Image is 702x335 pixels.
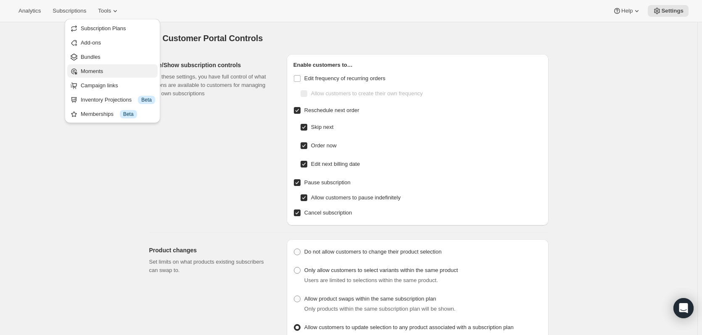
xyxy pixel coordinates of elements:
[608,5,646,17] button: Help
[304,296,436,302] span: Allow product swaps within the same subscription plan
[673,298,694,318] div: Open Intercom Messenger
[163,34,263,43] span: Customer Portal Controls
[67,64,158,78] button: Moments
[661,8,684,14] span: Settings
[311,90,423,97] span: Allow customers to create their own frequency
[311,124,333,130] span: Skip next
[123,111,134,118] span: Beta
[67,107,158,120] button: Memberships
[81,68,103,74] span: Moments
[81,96,155,104] div: Inventory Projections
[98,8,111,14] span: Tools
[81,39,101,46] span: Add-ons
[311,142,337,149] span: Order now
[53,8,86,14] span: Subscriptions
[67,93,158,106] button: Inventory Projections
[304,249,442,255] span: Do not allow customers to change their product selection
[67,79,158,92] button: Campaign links
[81,54,100,60] span: Bundles
[149,258,273,275] p: Set limits on what products existing subscribers can swap to.
[311,194,401,201] span: Allow customers to pause indefinitely
[304,267,458,273] span: Only allow customers to select variants within the same product
[304,75,385,81] span: Edit frequency of recurring orders
[149,73,273,98] p: With these settings, you have full control of what options are available to customers for managin...
[67,21,158,35] button: Subscription Plans
[304,306,456,312] span: Only products within the same subscription plan will be shown.
[621,8,633,14] span: Help
[18,8,41,14] span: Analytics
[149,246,273,254] h2: Product changes
[67,36,158,49] button: Add-ons
[93,5,124,17] button: Tools
[304,179,351,186] span: Pause subscription
[293,61,542,69] h2: Enable customers to…
[81,25,126,31] span: Subscription Plans
[67,50,158,63] button: Bundles
[304,209,352,216] span: Cancel subscription
[311,161,360,167] span: Edit next billing date
[81,82,118,89] span: Campaign links
[149,61,273,69] h2: Hide/Show subscription controls
[304,277,438,283] span: Users are limited to selections within the same product.
[13,5,46,17] button: Analytics
[648,5,689,17] button: Settings
[48,5,91,17] button: Subscriptions
[304,324,514,330] span: Allow customers to update selection to any product associated with a subscription plan
[304,107,359,113] span: Reschedule next order
[141,97,152,103] span: Beta
[81,110,155,118] div: Memberships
